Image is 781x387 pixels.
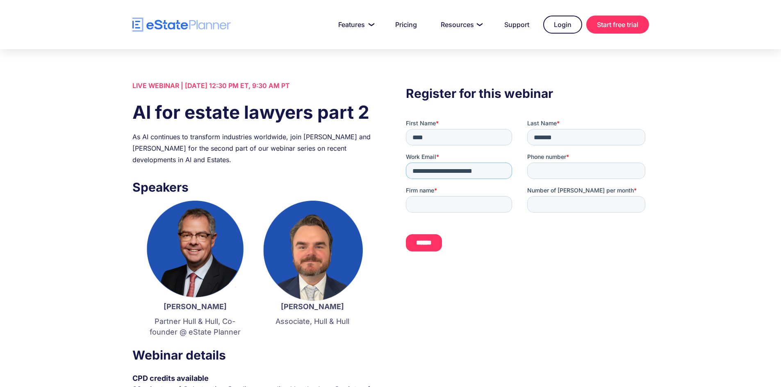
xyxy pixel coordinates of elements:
[132,100,375,125] h1: AI for estate lawyers part 2
[385,16,427,33] a: Pricing
[262,316,363,327] p: Associate, Hull & Hull
[328,16,381,33] a: Features
[494,16,539,33] a: Support
[586,16,649,34] a: Start free trial
[132,131,375,165] div: As AI continues to transform industries worldwide, join [PERSON_NAME] and [PERSON_NAME] for the s...
[406,119,649,258] iframe: Form 0
[281,302,344,311] strong: [PERSON_NAME]
[132,178,375,197] h3: Speakers
[132,80,375,91] div: LIVE WEBINAR | [DATE] 12:30 PM ET, 9:30 AM PT
[132,374,209,382] strong: CPD credits available
[132,18,231,32] a: home
[406,84,649,103] h3: Register for this webinar
[132,346,375,364] h3: Webinar details
[431,16,490,33] a: Resources
[145,316,246,337] p: Partner Hull & Hull, Co-founder @ eState Planner
[164,302,227,311] strong: [PERSON_NAME]
[543,16,582,34] a: Login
